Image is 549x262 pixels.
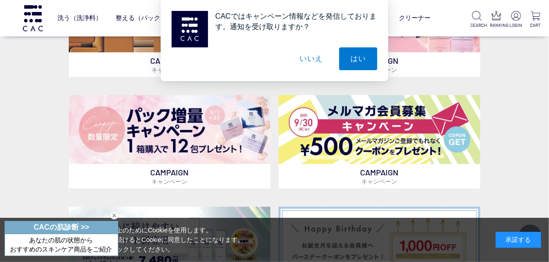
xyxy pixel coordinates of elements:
[208,11,377,32] div: CACではキャンペーン情報などを発信しております。通知を受け取りますか？
[362,178,397,185] span: キャンペーン
[279,95,480,188] a: メルマガ会員募集 メルマガ会員募集 CAMPAIGNキャンペーン
[289,47,334,70] button: いいえ
[69,95,270,164] img: パック増量キャンペーン
[172,11,208,47] img: notification icon
[279,164,480,189] p: CAMPAIGN
[69,95,270,188] a: パック増量キャンペーン パック増量キャンペーン CAMPAIGNキャンペーン
[8,226,244,254] div: 当サイトでは、お客様へのサービス向上のためにCookieを使用します。 「承諾する」をクリックするか閲覧を続けるとCookieに同意したことになります。 詳細はこちらの をクリックしてください。
[496,232,541,248] div: 承諾する
[279,95,480,164] img: メルマガ会員募集
[339,47,377,70] button: はい
[69,164,270,189] p: CAMPAIGN
[152,178,187,185] span: キャンペーン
